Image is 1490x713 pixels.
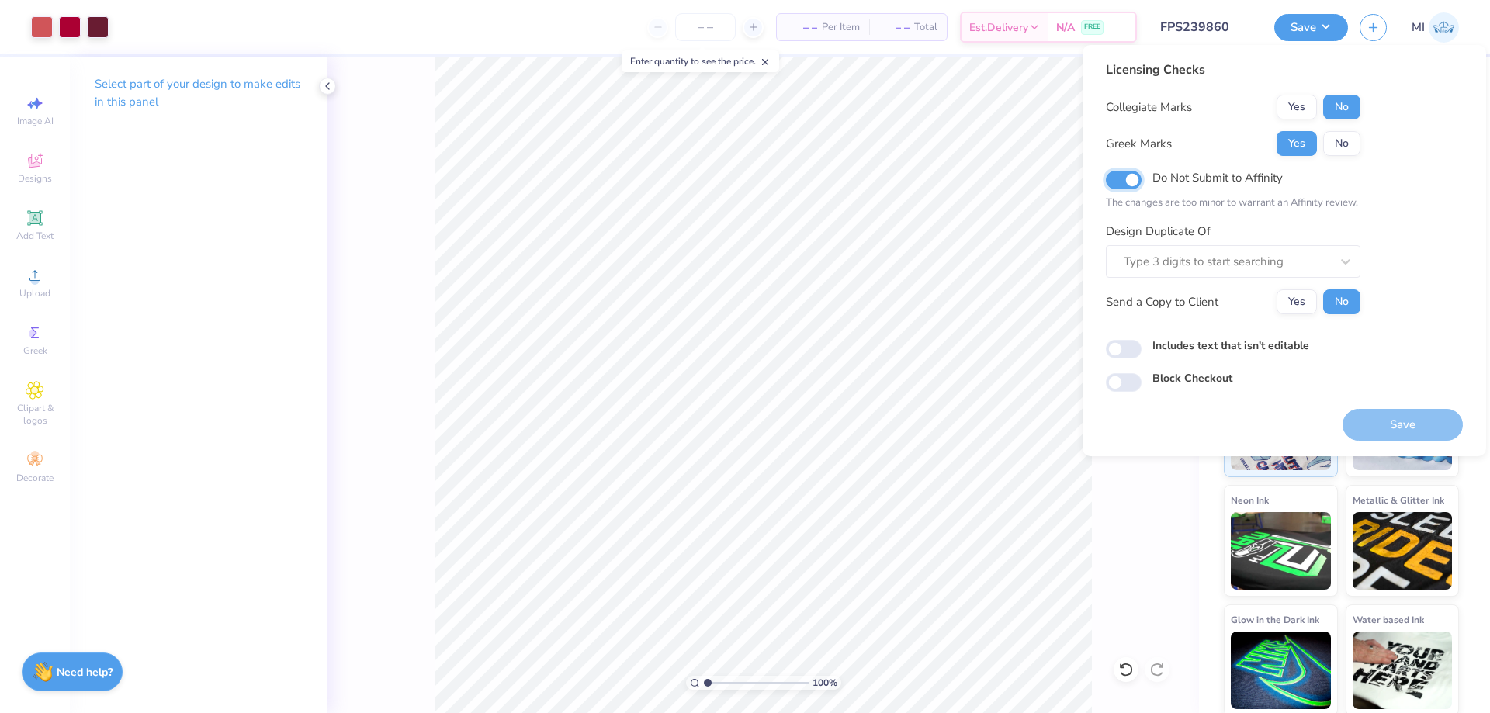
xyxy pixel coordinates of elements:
div: Enter quantity to see the price. [622,50,779,72]
span: Image AI [17,115,54,127]
img: Mark Isaac [1429,12,1459,43]
span: Water based Ink [1353,611,1424,628]
span: – – [878,19,910,36]
img: Glow in the Dark Ink [1231,632,1331,709]
strong: Need help? [57,665,113,680]
div: Send a Copy to Client [1106,293,1218,311]
span: Glow in the Dark Ink [1231,611,1319,628]
button: Save [1274,14,1348,41]
button: Yes [1277,289,1317,314]
span: Metallic & Glitter Ink [1353,492,1444,508]
span: Decorate [16,472,54,484]
input: – – [675,13,736,41]
div: Greek Marks [1106,135,1172,153]
label: Design Duplicate Of [1106,223,1211,241]
span: Upload [19,287,50,299]
span: Per Item [822,19,860,36]
p: The changes are too minor to warrant an Affinity review. [1106,196,1360,211]
img: Water based Ink [1353,632,1453,709]
span: 100 % [813,676,837,690]
p: Select part of your design to make edits in this panel [95,75,303,111]
span: MI [1412,19,1425,36]
img: Neon Ink [1231,512,1331,590]
span: Est. Delivery [969,19,1028,36]
button: No [1323,289,1360,314]
button: Yes [1277,131,1317,156]
span: – – [786,19,817,36]
img: Metallic & Glitter Ink [1353,512,1453,590]
a: MI [1412,12,1459,43]
label: Includes text that isn't editable [1152,337,1309,354]
div: Collegiate Marks [1106,99,1192,116]
label: Do Not Submit to Affinity [1152,168,1283,188]
span: FREE [1084,22,1100,33]
span: Clipart & logos [8,402,62,427]
div: Licensing Checks [1106,61,1360,79]
span: Total [914,19,937,36]
label: Block Checkout [1152,370,1232,386]
button: Yes [1277,95,1317,119]
span: N/A [1056,19,1075,36]
button: No [1323,95,1360,119]
span: Add Text [16,230,54,242]
button: No [1323,131,1360,156]
span: Designs [18,172,52,185]
span: Neon Ink [1231,492,1269,508]
span: Greek [23,344,47,357]
input: Untitled Design [1149,12,1263,43]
